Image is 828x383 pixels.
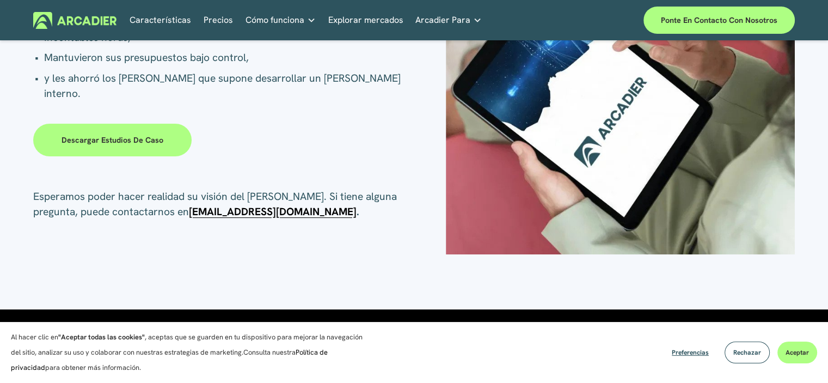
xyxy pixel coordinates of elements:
[725,342,770,363] button: Rechazar
[11,332,363,357] font: , aceptas que se guarden en tu dispositivo para mejorar la navegación del sitio, analizar su uso ...
[62,135,163,145] font: Descargar estudios de caso
[130,14,191,26] font: Características
[11,332,58,342] font: Al hacer clic en
[189,205,357,218] a: [EMAIL_ADDRESS][DOMAIN_NAME]
[246,12,316,29] a: menú desplegable de carpetas
[204,14,233,26] font: Precios
[33,124,192,156] a: Descargar estudios de caso
[643,7,795,34] a: Ponte en contacto con nosotros
[44,51,249,64] font: Mantuvieron sus presupuestos bajo control,
[243,348,296,357] font: Consulta nuestra
[357,205,359,218] font: .
[130,12,191,29] a: Características
[661,15,777,25] font: Ponte en contacto con nosotros
[672,348,709,357] font: Preferencias
[328,12,403,29] a: Explorar mercados
[774,331,828,383] iframe: Chat Widget
[774,331,828,383] div: Widget de chat
[204,12,233,29] a: Precios
[733,348,761,357] font: Rechazar
[664,342,717,363] button: Preferencias
[415,12,482,29] a: menú desplegable de carpetas
[33,190,400,218] font: Esperamos poder hacer realidad su visión del [PERSON_NAME]. Si tiene alguna pregunta, puede conta...
[44,31,131,44] font: Incontables horas,
[328,14,403,26] font: Explorar mercados
[58,332,145,342] font: "Aceptar todas las cookies"
[45,363,141,372] font: para obtener más información.
[246,14,304,26] font: Cómo funciona
[415,14,470,26] font: Arcadier Para
[33,12,116,29] img: Arcadier
[44,71,403,100] font: y les ahorró los [PERSON_NAME] que supone desarrollar un [PERSON_NAME] interno.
